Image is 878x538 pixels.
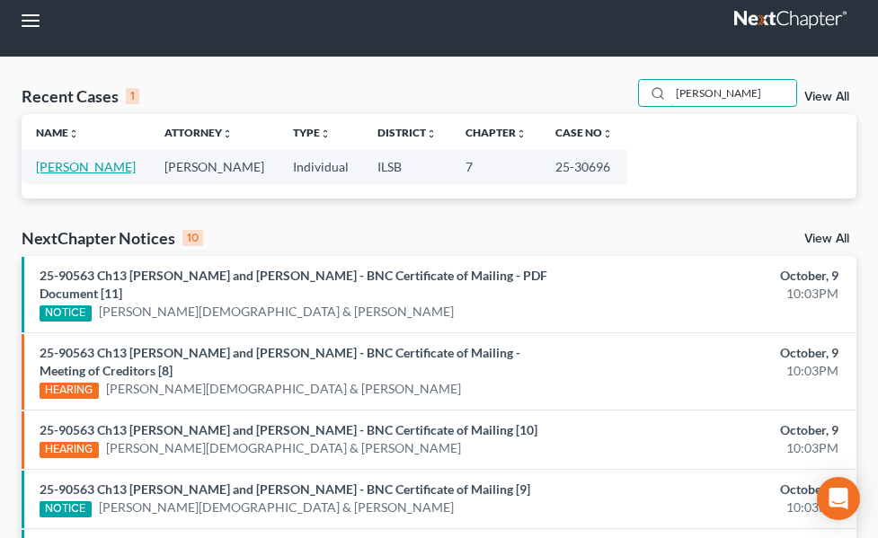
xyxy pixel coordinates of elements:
i: unfold_more [222,128,233,139]
td: Individual [279,150,363,183]
div: NextChapter Notices [22,227,203,249]
i: unfold_more [602,128,613,139]
div: October, 9 [584,267,838,285]
a: View All [804,233,849,245]
a: Typeunfold_more [293,126,331,139]
div: October, 9 [584,344,838,362]
td: 25-30696 [541,150,627,183]
a: 25-90563 Ch13 [PERSON_NAME] and [PERSON_NAME] - BNC Certificate of Mailing [10] [40,422,537,437]
td: [PERSON_NAME] [150,150,279,183]
td: 7 [451,150,541,183]
a: View All [804,91,849,103]
a: Attorneyunfold_more [164,126,233,139]
a: Case Nounfold_more [555,126,613,139]
a: [PERSON_NAME][DEMOGRAPHIC_DATA] & [PERSON_NAME] [106,380,461,398]
div: NOTICE [40,305,92,322]
a: 25-90563 Ch13 [PERSON_NAME] and [PERSON_NAME] - BNC Certificate of Mailing [9] [40,481,530,497]
a: Districtunfold_more [377,126,437,139]
div: Recent Cases [22,85,139,107]
td: ILSB [363,150,451,183]
div: 10:03PM [584,498,838,516]
div: 10:03PM [584,439,838,457]
a: [PERSON_NAME][DEMOGRAPHIC_DATA] & [PERSON_NAME] [99,303,454,321]
div: 10:03PM [584,285,838,303]
div: HEARING [40,383,99,399]
div: 10:03PM [584,362,838,380]
div: NOTICE [40,501,92,517]
div: October, 9 [584,421,838,439]
a: [PERSON_NAME][DEMOGRAPHIC_DATA] & [PERSON_NAME] [106,439,461,457]
a: [PERSON_NAME][DEMOGRAPHIC_DATA] & [PERSON_NAME] [99,498,454,516]
a: [PERSON_NAME] [36,159,136,174]
a: Nameunfold_more [36,126,79,139]
a: 25-90563 Ch13 [PERSON_NAME] and [PERSON_NAME] - BNC Certificate of Mailing - PDF Document [11] [40,268,547,301]
div: October, 9 [584,481,838,498]
i: unfold_more [320,128,331,139]
div: 10 [182,230,203,246]
a: Chapterunfold_more [466,126,527,139]
i: unfold_more [516,128,527,139]
i: unfold_more [68,128,79,139]
div: Open Intercom Messenger [817,477,860,520]
i: unfold_more [426,128,437,139]
div: HEARING [40,442,99,458]
div: 1 [126,88,139,104]
a: 25-90563 Ch13 [PERSON_NAME] and [PERSON_NAME] - BNC Certificate of Mailing - Meeting of Creditors... [40,345,520,378]
input: Search by name... [670,80,796,106]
